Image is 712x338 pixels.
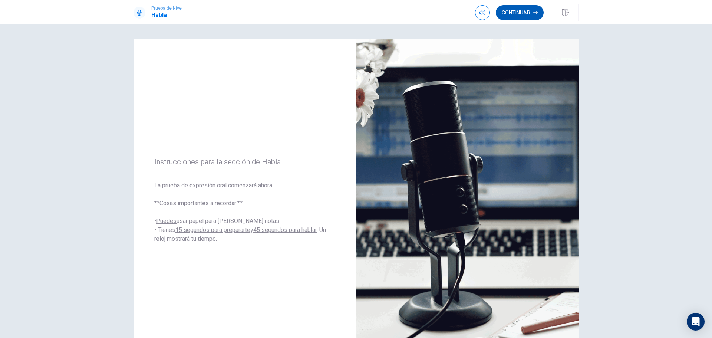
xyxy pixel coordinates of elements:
[496,5,544,20] button: Continuar
[253,226,317,233] u: 45 segundos para hablar
[156,217,177,224] u: Puedes
[687,313,705,331] div: Open Intercom Messenger
[151,11,183,20] h1: Habla
[154,181,335,243] span: La prueba de expresión oral comenzará ahora. **Cosas importantes a recordar:** • usar papel para ...
[151,6,183,11] span: Prueba de Nivel
[154,157,335,166] span: Instrucciones para la sección de Habla
[175,226,250,233] u: 15 segundos para prepararte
